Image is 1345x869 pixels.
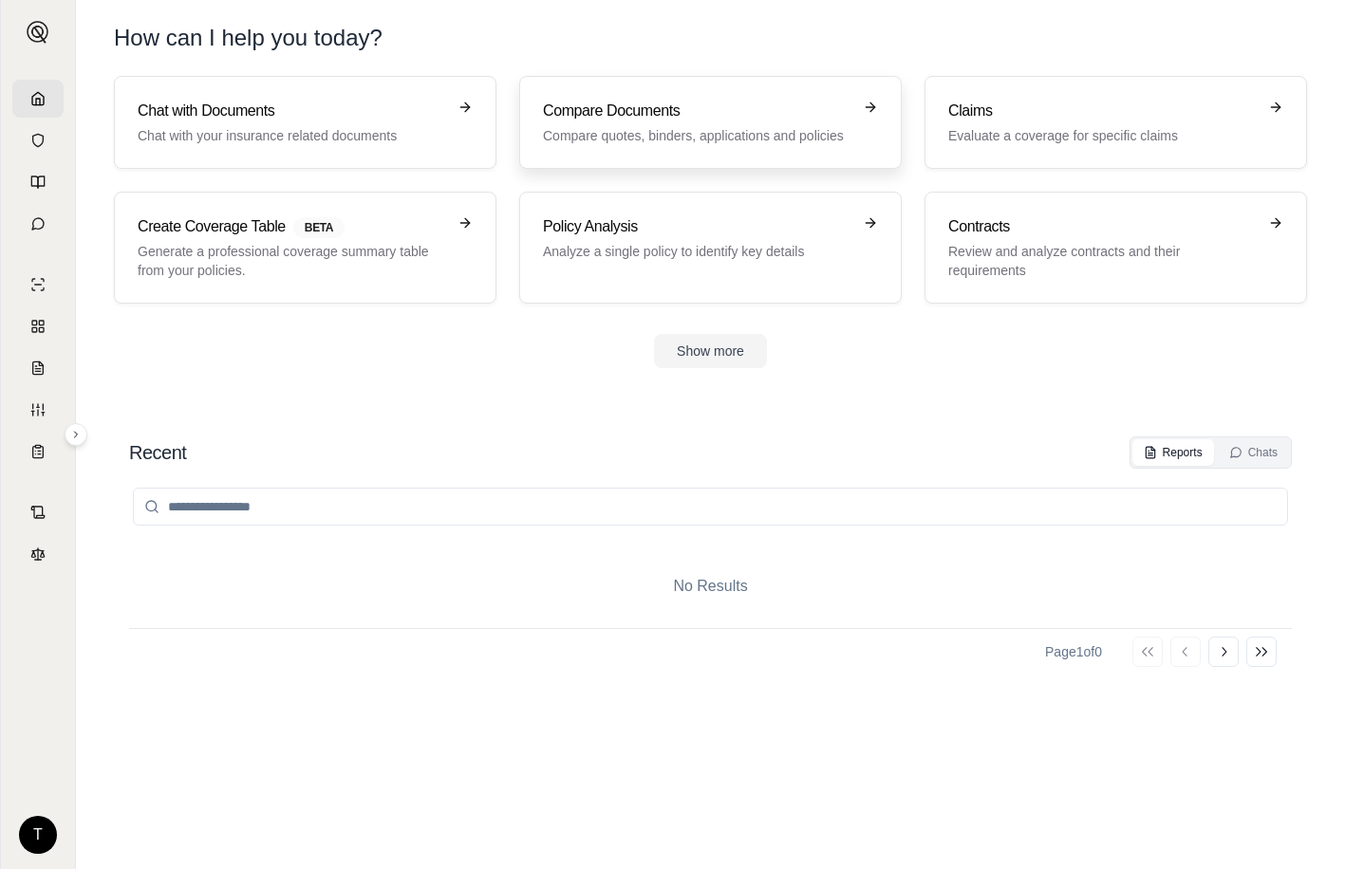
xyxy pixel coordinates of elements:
[925,76,1307,169] a: ClaimsEvaluate a coverage for specific claims
[138,215,446,238] h3: Create Coverage Table
[519,76,902,169] a: Compare DocumentsCompare quotes, binders, applications and policies
[12,80,64,118] a: Home
[12,266,64,304] a: Single Policy
[19,816,57,854] div: T
[138,242,446,280] p: Generate a professional coverage summary table from your policies.
[948,100,1257,122] h3: Claims
[19,13,57,51] button: Expand sidebar
[948,215,1257,238] h3: Contracts
[1045,642,1102,661] div: Page 1 of 0
[519,192,902,304] a: Policy AnalysisAnalyze a single policy to identify key details
[293,217,345,238] span: BETA
[138,100,446,122] h3: Chat with Documents
[1144,445,1203,460] div: Reports
[543,126,851,145] p: Compare quotes, binders, applications and policies
[925,192,1307,304] a: ContractsReview and analyze contracts and their requirements
[12,493,64,531] a: Contract Analysis
[129,545,1292,628] div: No Results
[1229,445,1278,460] div: Chats
[948,126,1257,145] p: Evaluate a coverage for specific claims
[543,215,851,238] h3: Policy Analysis
[1218,439,1289,466] button: Chats
[12,535,64,573] a: Legal Search Engine
[12,205,64,243] a: Chat
[12,391,64,429] a: Custom Report
[543,100,851,122] h3: Compare Documents
[138,126,446,145] p: Chat with your insurance related documents
[543,242,851,261] p: Analyze a single policy to identify key details
[12,307,64,345] a: Policy Comparisons
[12,433,64,471] a: Coverage Table
[12,349,64,387] a: Claim Coverage
[129,439,186,466] h2: Recent
[12,163,64,201] a: Prompt Library
[65,423,87,446] button: Expand sidebar
[27,21,49,44] img: Expand sidebar
[114,76,496,169] a: Chat with DocumentsChat with your insurance related documents
[948,242,1257,280] p: Review and analyze contracts and their requirements
[1132,439,1214,466] button: Reports
[12,121,64,159] a: Documents Vault
[114,23,1307,53] h1: How can I help you today?
[114,192,496,304] a: Create Coverage TableBETAGenerate a professional coverage summary table from your policies.
[654,334,767,368] button: Show more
